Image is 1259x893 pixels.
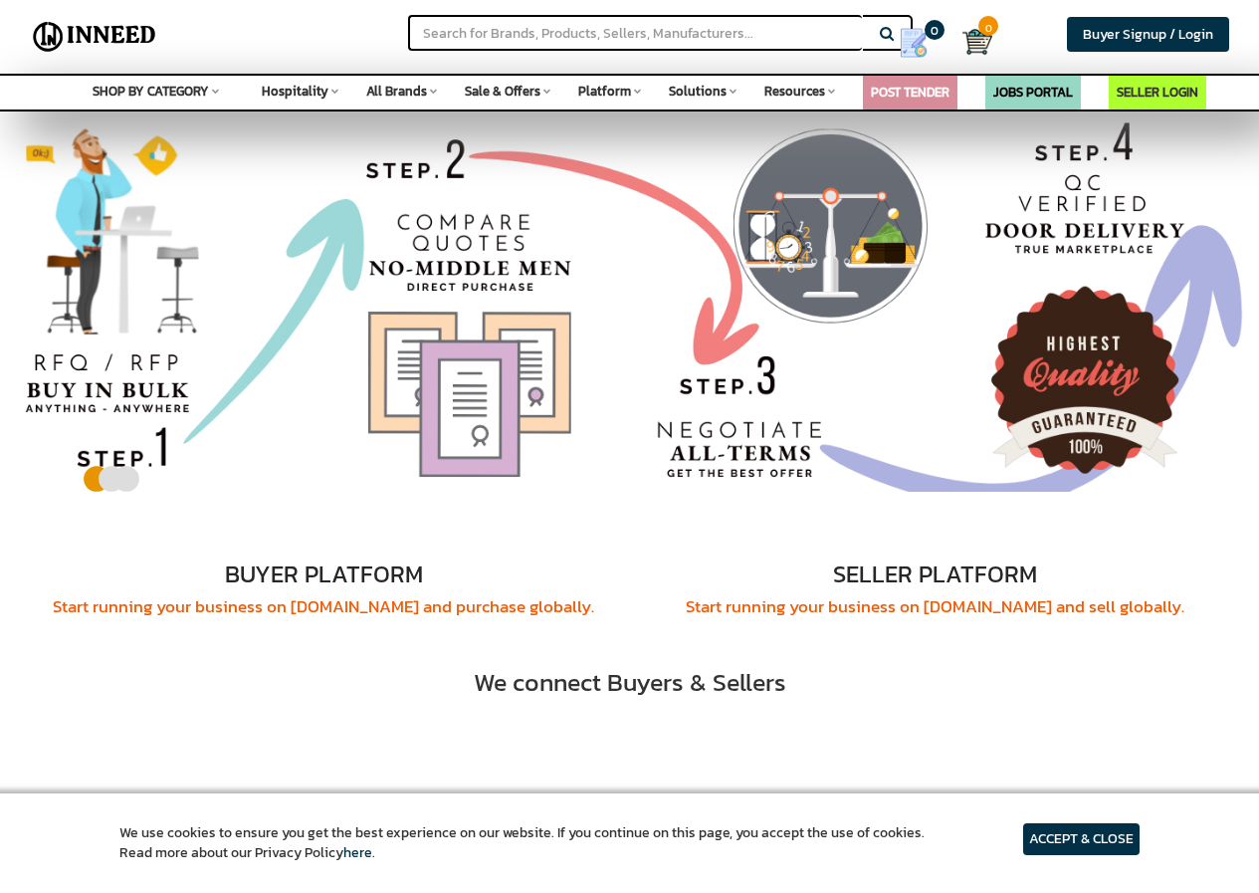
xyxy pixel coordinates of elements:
[93,82,209,101] span: SHOP BY CATEGORY
[962,20,975,64] a: Cart 0
[119,823,925,863] article: We use cookies to ensure you get the best experience on our website. If you continue on this page...
[97,470,111,480] button: 2
[764,82,825,101] span: Resources
[993,83,1073,102] a: JOBS PORTAL
[408,15,862,51] input: Search for Brands, Products, Sellers, Manufacturers...
[30,561,617,587] h3: BUYER PLATFORM
[1083,24,1213,45] span: Buyer Signup / Login
[82,470,97,480] button: 1
[1117,83,1198,102] a: SELLER LOGIN
[880,20,961,66] a: my Quotes 0
[978,16,998,36] span: 0
[925,20,944,40] span: 0
[899,28,929,58] img: Show My Quotes
[343,842,372,863] a: here
[366,82,427,101] span: All Brands
[262,82,328,101] span: Hospitality
[669,82,727,101] span: Solutions
[578,82,631,101] span: Platform
[111,470,126,480] button: 3
[1023,823,1140,855] article: ACCEPT & CLOSE
[30,594,617,618] div: Start running your business on [DOMAIN_NAME] and purchase globally.
[962,27,992,57] img: Cart
[27,12,162,62] img: Inneed.Market
[465,82,540,101] span: Sale & Offers
[1067,17,1229,52] a: Buyer Signup / Login
[642,561,1229,587] h3: SELLER PLATFORM
[642,594,1229,618] div: Start running your business on [DOMAIN_NAME] and sell globally.
[871,83,949,102] a: POST TENDER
